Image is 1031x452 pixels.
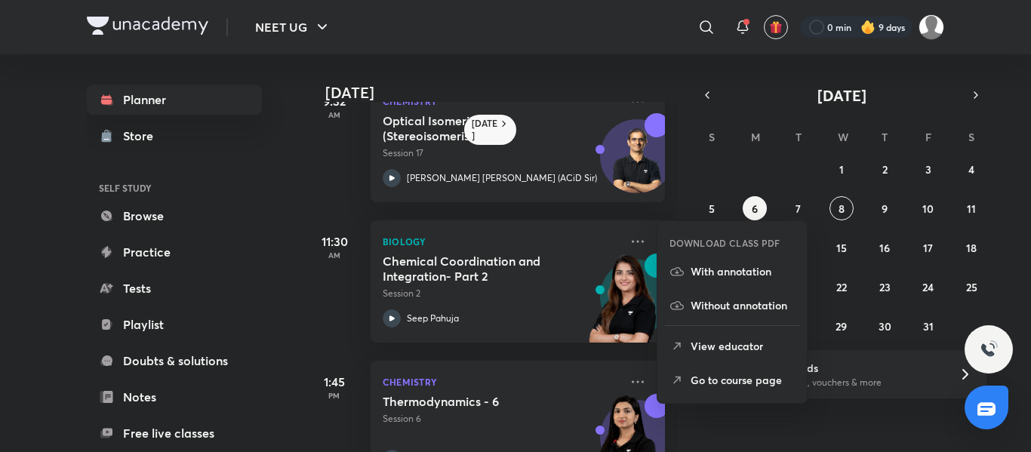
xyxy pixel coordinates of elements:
img: streak [860,20,876,35]
button: NEET UG [246,12,340,42]
p: Without annotation [691,297,795,313]
h5: Chemical Coordination and Integration- Part 2 [383,254,571,284]
abbr: Friday [925,130,931,144]
abbr: October 5, 2025 [709,201,715,216]
abbr: October 6, 2025 [752,201,758,216]
button: October 4, 2025 [959,157,983,181]
img: ttu [980,340,998,358]
button: October 6, 2025 [743,196,767,220]
abbr: October 3, 2025 [925,162,931,177]
h5: Thermodynamics - 6 [383,394,571,409]
button: October 22, 2025 [829,275,854,299]
abbr: October 2, 2025 [882,162,888,177]
a: Tests [87,273,262,303]
a: Store [87,121,262,151]
abbr: Thursday [882,130,888,144]
button: October 24, 2025 [916,275,940,299]
a: Browse [87,201,262,231]
h5: 1:45 [304,373,365,391]
abbr: Sunday [709,130,715,144]
a: Planner [87,85,262,115]
abbr: October 24, 2025 [922,280,934,294]
p: Seep Pahuja [407,312,459,325]
abbr: October 7, 2025 [796,201,801,216]
p: AM [304,251,365,260]
p: Session 2 [383,287,620,300]
button: October 17, 2025 [916,235,940,260]
p: Win a laptop, vouchers & more [755,376,940,389]
abbr: October 8, 2025 [839,201,845,216]
button: October 23, 2025 [873,275,897,299]
button: [DATE] [718,85,965,106]
abbr: October 29, 2025 [836,319,847,334]
abbr: October 16, 2025 [879,241,890,255]
abbr: October 11, 2025 [967,201,976,216]
h6: DOWNLOAD CLASS PDF [669,236,780,250]
p: Session 17 [383,146,620,160]
abbr: October 1, 2025 [839,162,844,177]
a: Notes [87,382,262,412]
h4: [DATE] [325,84,680,102]
img: avatar [769,20,783,34]
div: Store [123,127,162,145]
button: avatar [764,15,788,39]
button: October 8, 2025 [829,196,854,220]
p: [PERSON_NAME] [PERSON_NAME] (ACiD Sir) [407,171,597,185]
button: October 2, 2025 [873,157,897,181]
abbr: October 31, 2025 [923,319,934,334]
p: Session 6 [383,412,620,426]
abbr: October 25, 2025 [966,280,977,294]
button: October 29, 2025 [829,314,854,338]
a: Free live classes [87,418,262,448]
button: October 16, 2025 [873,235,897,260]
img: Company Logo [87,17,208,35]
h6: Refer friends [755,360,940,376]
button: October 15, 2025 [829,235,854,260]
abbr: Saturday [968,130,974,144]
abbr: Wednesday [838,130,848,144]
button: October 18, 2025 [959,235,983,260]
button: October 3, 2025 [916,157,940,181]
img: unacademy [582,254,665,358]
span: [DATE] [817,85,866,106]
p: View educator [691,338,795,354]
abbr: Tuesday [796,130,802,144]
a: Practice [87,237,262,267]
p: Biology [383,232,620,251]
p: With annotation [691,263,795,279]
img: Avatar [601,128,673,200]
abbr: October 17, 2025 [923,241,933,255]
a: Company Logo [87,17,208,38]
button: October 1, 2025 [829,157,854,181]
p: PM [304,391,365,400]
abbr: October 15, 2025 [836,241,847,255]
abbr: October 23, 2025 [879,280,891,294]
button: October 7, 2025 [786,196,811,220]
button: October 30, 2025 [873,314,897,338]
p: AM [304,110,365,119]
h5: 11:30 [304,232,365,251]
button: October 9, 2025 [873,196,897,220]
p: Go to course page [691,372,795,388]
abbr: Monday [751,130,760,144]
button: October 31, 2025 [916,314,940,338]
h5: Optical Isomerism (Stereoisomerism) [383,113,571,143]
a: Playlist [87,309,262,340]
button: October 5, 2025 [700,196,724,220]
h6: [DATE] [472,118,498,142]
h6: SELF STUDY [87,175,262,201]
p: Chemistry [383,373,620,391]
img: Amisha Rani [919,14,944,40]
abbr: October 18, 2025 [966,241,977,255]
abbr: October 9, 2025 [882,201,888,216]
button: October 10, 2025 [916,196,940,220]
abbr: October 4, 2025 [968,162,974,177]
abbr: October 22, 2025 [836,280,847,294]
abbr: October 10, 2025 [922,201,934,216]
abbr: October 30, 2025 [879,319,891,334]
button: October 11, 2025 [959,196,983,220]
button: October 25, 2025 [959,275,983,299]
a: Doubts & solutions [87,346,262,376]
